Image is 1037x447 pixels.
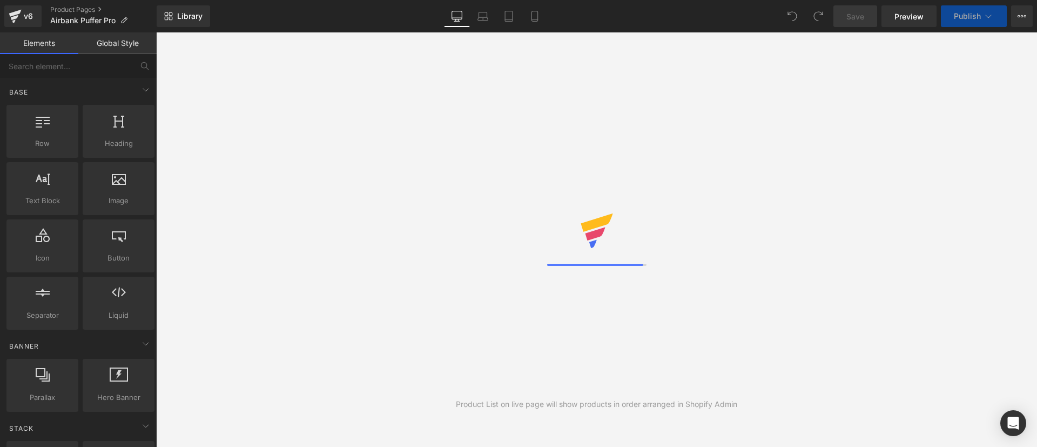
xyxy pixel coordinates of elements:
span: Heading [86,138,151,149]
a: Desktop [444,5,470,27]
button: Publish [941,5,1007,27]
div: v6 [22,9,35,23]
span: Text Block [10,195,75,206]
a: v6 [4,5,42,27]
span: Parallax [10,392,75,403]
a: New Library [157,5,210,27]
span: Hero Banner [86,392,151,403]
span: Image [86,195,151,206]
span: Airbank Puffer Pro [50,16,116,25]
button: Undo [782,5,803,27]
span: Banner [8,341,40,351]
button: Redo [807,5,829,27]
a: Laptop [470,5,496,27]
span: Library [177,11,203,21]
a: Tablet [496,5,522,27]
div: Open Intercom Messenger [1000,410,1026,436]
span: Preview [894,11,924,22]
a: Preview [881,5,937,27]
div: Product List on live page will show products in order arranged in Shopify Admin [456,398,737,410]
span: Base [8,87,29,97]
a: Mobile [522,5,548,27]
span: Save [846,11,864,22]
span: Liquid [86,310,151,321]
a: Global Style [78,32,157,54]
button: More [1011,5,1033,27]
span: Button [86,252,151,264]
span: Separator [10,310,75,321]
span: Publish [954,12,981,21]
span: Icon [10,252,75,264]
span: Stack [8,423,35,433]
a: Product Pages [50,5,157,14]
span: Row [10,138,75,149]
